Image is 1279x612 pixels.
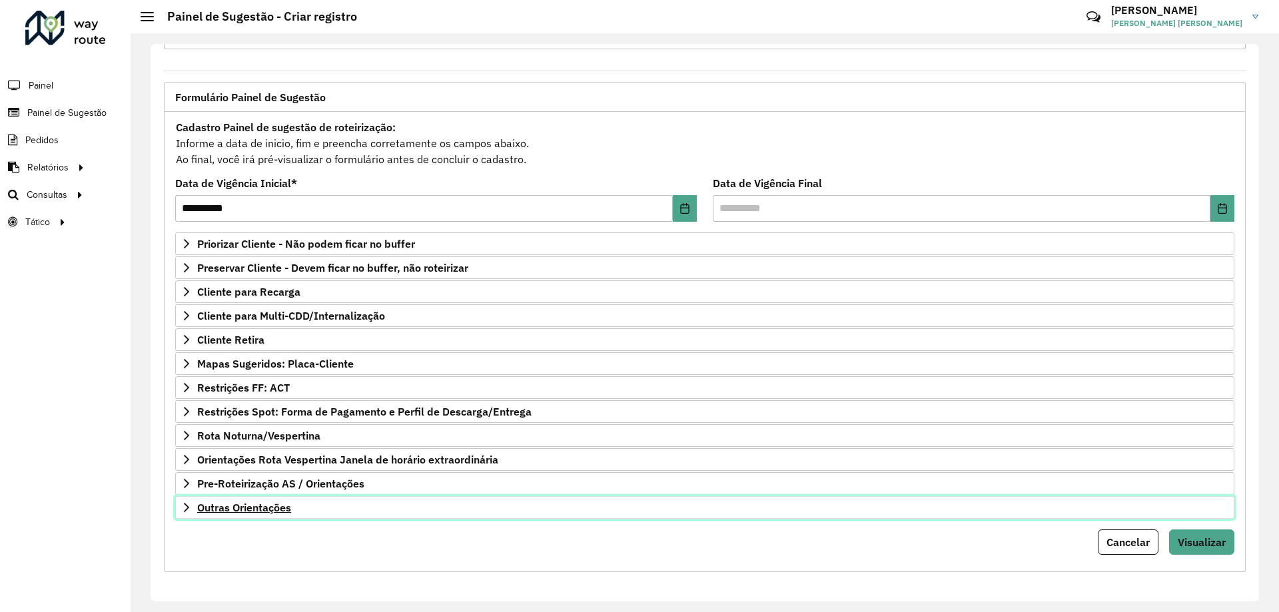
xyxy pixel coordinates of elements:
[175,352,1234,375] a: Mapas Sugeridos: Placa-Cliente
[197,406,532,417] span: Restrições Spot: Forma de Pagamento e Perfil de Descarga/Entrega
[1210,195,1234,222] button: Choose Date
[175,448,1234,471] a: Orientações Rota Vespertina Janela de horário extraordinária
[197,286,300,297] span: Cliente para Recarga
[175,256,1234,279] a: Preservar Cliente - Devem ficar no buffer, não roteirizar
[673,195,697,222] button: Choose Date
[27,160,69,174] span: Relatórios
[1111,4,1242,17] h3: [PERSON_NAME]
[197,262,468,273] span: Preservar Cliente - Devem ficar no buffer, não roteirizar
[175,400,1234,423] a: Restrições Spot: Forma de Pagamento e Perfil de Descarga/Entrega
[197,310,385,321] span: Cliente para Multi-CDD/Internalização
[197,454,498,465] span: Orientações Rota Vespertina Janela de horário extraordinária
[197,382,290,393] span: Restrições FF: ACT
[175,472,1234,495] a: Pre-Roteirização AS / Orientações
[176,121,396,134] strong: Cadastro Painel de sugestão de roteirização:
[1169,529,1234,555] button: Visualizar
[29,79,53,93] span: Painel
[175,328,1234,351] a: Cliente Retira
[197,358,354,369] span: Mapas Sugeridos: Placa-Cliente
[175,119,1234,168] div: Informe a data de inicio, fim e preencha corretamente os campos abaixo. Ao final, você irá pré-vi...
[197,430,320,441] span: Rota Noturna/Vespertina
[1098,529,1158,555] button: Cancelar
[175,92,326,103] span: Formulário Painel de Sugestão
[27,106,107,120] span: Painel de Sugestão
[1079,3,1108,31] a: Contato Rápido
[154,9,357,24] h2: Painel de Sugestão - Criar registro
[1178,535,1226,549] span: Visualizar
[25,215,50,229] span: Tático
[25,133,59,147] span: Pedidos
[175,280,1234,303] a: Cliente para Recarga
[1111,17,1242,29] span: [PERSON_NAME] [PERSON_NAME]
[175,376,1234,399] a: Restrições FF: ACT
[27,188,67,202] span: Consultas
[1106,535,1150,549] span: Cancelar
[175,496,1234,519] a: Outras Orientações
[713,175,822,191] label: Data de Vigência Final
[197,334,264,345] span: Cliente Retira
[175,304,1234,327] a: Cliente para Multi-CDD/Internalização
[197,238,415,249] span: Priorizar Cliente - Não podem ficar no buffer
[175,424,1234,447] a: Rota Noturna/Vespertina
[175,175,297,191] label: Data de Vigência Inicial
[197,502,291,513] span: Outras Orientações
[197,478,364,489] span: Pre-Roteirização AS / Orientações
[175,232,1234,255] a: Priorizar Cliente - Não podem ficar no buffer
